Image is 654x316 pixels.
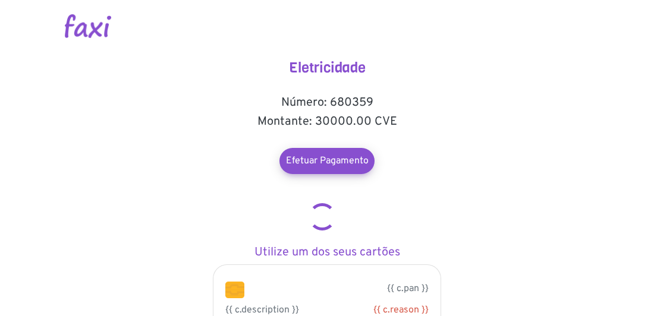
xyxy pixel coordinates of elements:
[279,148,375,174] a: Efetuar Pagamento
[225,304,299,316] span: {{ c.description }}
[208,115,446,129] h5: Montante: 30000.00 CVE
[208,245,446,260] h5: Utilize um dos seus cartões
[208,96,446,110] h5: Número: 680359
[225,282,244,298] img: chip.png
[262,282,429,296] p: {{ c.pan }}
[208,59,446,77] h4: Eletricidade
